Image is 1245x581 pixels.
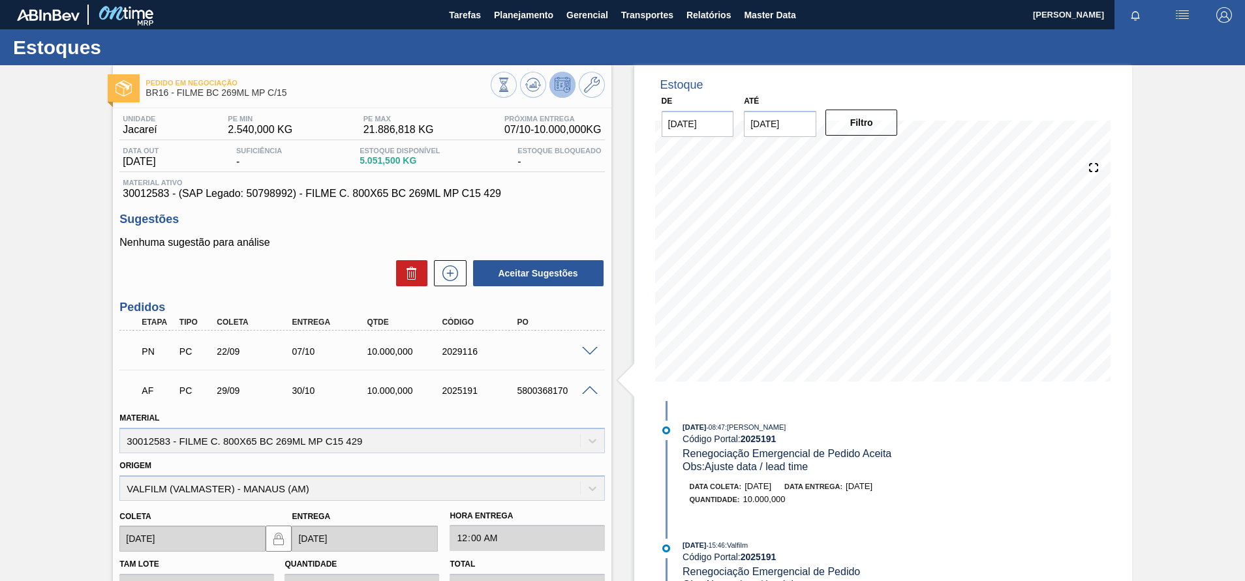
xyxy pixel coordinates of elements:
span: - 15:46 [707,542,725,549]
div: 30/10/2025 [288,385,373,396]
span: Suficiência [236,147,282,155]
div: Pedido em Negociação [138,337,177,366]
div: Nova sugestão [427,260,467,286]
p: PN [142,346,174,357]
span: 5.051,500 KG [360,156,440,166]
div: Entrega [288,318,373,327]
span: - 08:47 [707,424,725,431]
span: Pedido em Negociação [146,79,490,87]
span: Relatórios [686,7,731,23]
div: 2029116 [438,346,523,357]
div: Excluir Sugestões [390,260,427,286]
input: dd/mm/yyyy [744,111,816,137]
span: Transportes [621,7,673,23]
label: De [662,97,673,106]
img: TNhmsLtSVTkK8tSr43FrP2fwEKptu5GPRR3wAAAABJRU5ErkJggg== [17,9,80,21]
label: Entrega [292,512,330,521]
span: Estoque Disponível [360,147,440,155]
span: PE MAX [363,115,434,123]
img: atual [662,544,670,552]
button: Filtro [825,110,898,136]
span: 21.886,818 KG [363,124,434,136]
label: Hora Entrega [450,507,604,526]
strong: 2025191 [741,434,776,444]
div: - [233,147,285,168]
div: 22/09/2025 [213,346,298,357]
span: Tarefas [449,7,481,23]
div: Etapa [138,318,177,327]
strong: 2025191 [741,552,776,562]
button: Desprogramar Estoque [549,72,576,98]
span: Renegociação Emergencial de Pedido [683,566,860,577]
label: Coleta [119,512,151,521]
span: [DATE] [683,423,706,431]
span: Quantidade : [690,496,740,503]
div: Código Portal: [683,552,992,562]
div: Pedido de Compra [176,346,215,357]
span: [DATE] [846,481,872,491]
span: Data out [123,147,159,155]
span: 10.000,000 [743,494,786,504]
div: 2025191 [438,385,523,396]
div: 5800368170 [514,385,598,396]
button: Ir ao Master Data / Geral [579,72,605,98]
img: atual [662,426,670,434]
span: Unidade [123,115,157,123]
span: [DATE] [123,156,159,168]
span: Próxima Entrega [504,115,602,123]
span: 07/10 - 10.000,000 KG [504,124,602,136]
label: Material [119,413,159,423]
div: 10.000,000 [363,346,448,357]
button: Aceitar Sugestões [473,260,604,286]
span: 2.540,000 KG [228,124,292,136]
span: Jacareí [123,124,157,136]
img: Logout [1216,7,1232,23]
div: Tipo [176,318,215,327]
div: 07/10/2025 [288,346,373,357]
div: PO [514,318,598,327]
span: Material ativo [123,179,601,186]
label: Tam lote [119,559,159,569]
label: Origem [119,461,151,470]
button: Atualizar Gráfico [520,72,546,98]
div: Coleta [213,318,298,327]
input: dd/mm/yyyy [662,111,734,137]
div: Pedido de Compra [176,385,215,396]
div: Aguardando Faturamento [138,376,177,405]
div: Aceitar Sugestões [467,259,605,288]
label: Total [450,559,475,569]
span: [DATE] [683,541,706,549]
div: - [514,147,604,168]
img: locked [271,531,286,546]
span: : Valfilm [725,541,748,549]
p: Nenhuma sugestão para análise [119,237,604,248]
div: 10.000,000 [363,385,448,396]
span: Master Data [744,7,795,23]
span: Planejamento [494,7,553,23]
div: Qtde [363,318,448,327]
div: Estoque [660,78,703,92]
img: userActions [1175,7,1190,23]
button: Visão Geral dos Estoques [491,72,517,98]
div: 29/09/2025 [213,385,298,396]
span: Data entrega: [784,483,842,490]
span: Gerencial [566,7,608,23]
div: Código Portal: [683,434,992,444]
span: [DATE] [745,481,771,491]
label: Até [744,97,759,106]
input: dd/mm/yyyy [119,526,266,552]
button: Notificações [1114,6,1156,24]
input: dd/mm/yyyy [292,526,438,552]
span: Data coleta: [690,483,742,490]
span: Renegociação Emergencial de Pedido Aceita [683,448,891,459]
h3: Pedidos [119,301,604,314]
p: AF [142,385,174,396]
h1: Estoques [13,40,245,55]
label: Quantidade [284,559,337,569]
img: Ícone [115,80,132,97]
h3: Sugestões [119,213,604,226]
span: Obs: Ajuste data / lead time [683,461,808,472]
span: 30012583 - (SAP Legado: 50798992) - FILME C. 800X65 BC 269ML MP C15 429 [123,188,601,200]
span: : [PERSON_NAME] [725,423,786,431]
span: Estoque Bloqueado [517,147,601,155]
